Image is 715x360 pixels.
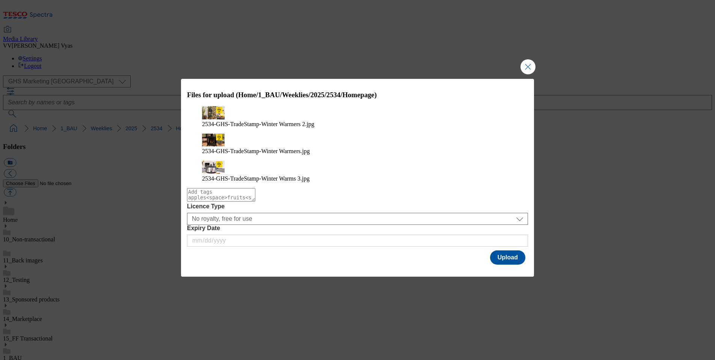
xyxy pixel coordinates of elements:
figcaption: 2534-GHS-TradeStamp-Winter Warms 3.jpg [202,175,513,182]
figcaption: 2534-GHS-TradeStamp-Winter Warmers 2.jpg [202,121,513,128]
h3: Files for upload (Home/1_BAU/Weeklies/2025/2534/Homepage) [187,91,528,99]
div: Modal [181,79,534,277]
img: preview [202,161,225,174]
button: Close Modal [520,59,535,74]
label: Licence Type [187,203,528,210]
figcaption: 2534-GHS-TradeStamp-Winter Warmers.jpg [202,148,513,155]
button: Upload [490,250,525,265]
img: preview [202,134,225,147]
label: Expiry Date [187,225,528,232]
img: preview [202,106,225,119]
